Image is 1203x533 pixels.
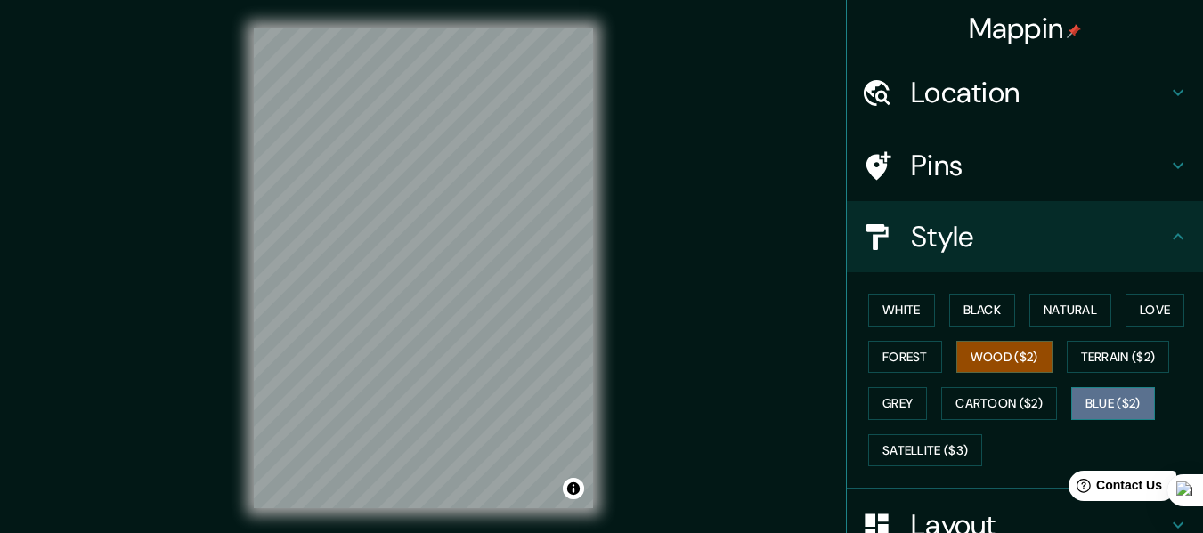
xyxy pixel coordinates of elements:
button: Natural [1029,294,1111,327]
iframe: Help widget launcher [1044,464,1183,513]
button: Blue ($2) [1071,387,1155,420]
button: Toggle attribution [563,478,584,499]
button: Satellite ($3) [868,434,982,467]
button: Wood ($2) [956,341,1053,374]
div: Location [847,57,1203,128]
button: Grey [868,387,927,420]
div: Pins [847,130,1203,201]
button: Black [949,294,1016,327]
canvas: Map [254,28,593,508]
h4: Style [911,219,1167,254]
button: White [868,294,935,327]
button: Terrain ($2) [1067,341,1170,374]
h4: Pins [911,148,1167,183]
button: Cartoon ($2) [941,387,1057,420]
img: pin-icon.png [1067,24,1081,38]
button: Love [1126,294,1184,327]
div: Style [847,201,1203,272]
h4: Mappin [969,11,1082,46]
h4: Location [911,75,1167,110]
button: Forest [868,341,942,374]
